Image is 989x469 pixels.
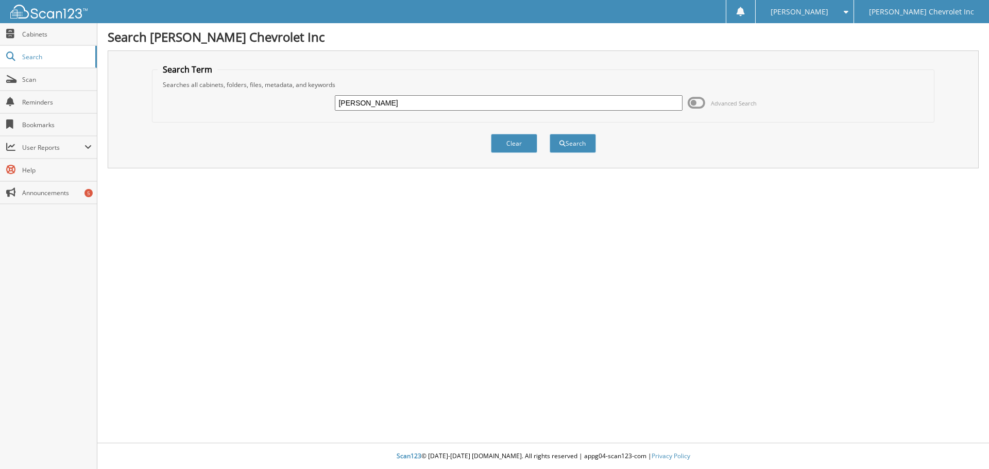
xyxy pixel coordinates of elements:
span: Help [22,166,92,175]
span: Search [22,53,90,61]
span: Bookmarks [22,120,92,129]
img: scan123-logo-white.svg [10,5,88,19]
span: [PERSON_NAME] Chevrolet Inc [869,9,974,15]
span: [PERSON_NAME] [771,9,828,15]
a: Privacy Policy [652,451,690,460]
legend: Search Term [158,64,217,75]
span: User Reports [22,143,84,152]
div: © [DATE]-[DATE] [DOMAIN_NAME]. All rights reserved | appg04-scan123-com | [97,444,989,469]
span: Advanced Search [711,99,757,107]
div: Searches all cabinets, folders, files, metadata, and keywords [158,80,929,89]
span: Reminders [22,98,92,107]
h1: Search [PERSON_NAME] Chevrolet Inc [108,28,979,45]
span: Scan [22,75,92,84]
button: Clear [491,134,537,153]
span: Announcements [22,188,92,197]
span: Scan123 [397,451,421,460]
button: Search [550,134,596,153]
div: 5 [84,189,93,197]
span: Cabinets [22,30,92,39]
iframe: Chat Widget [937,420,989,469]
